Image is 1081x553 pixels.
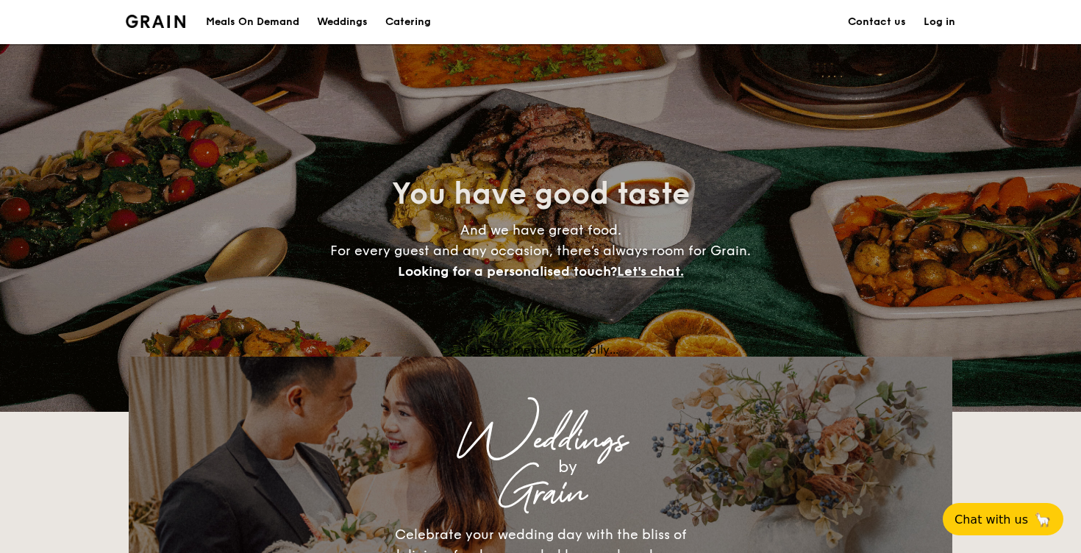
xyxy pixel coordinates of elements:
[126,15,185,28] a: Logotype
[258,480,823,507] div: Grain
[943,503,1063,535] button: Chat with us🦙
[126,15,185,28] img: Grain
[1034,511,1052,528] span: 🦙
[313,454,823,480] div: by
[617,263,684,279] span: Let's chat.
[955,513,1028,527] span: Chat with us
[129,343,952,357] div: Loading menus magically...
[258,427,823,454] div: Weddings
